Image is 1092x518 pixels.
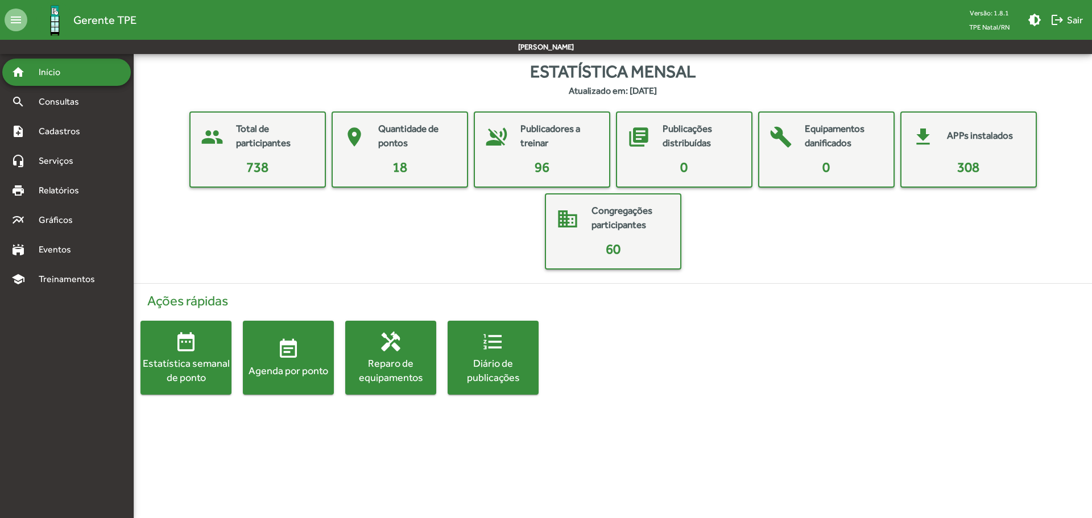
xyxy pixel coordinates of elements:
[11,154,25,168] mat-icon: headset_mic
[663,122,740,151] mat-card-title: Publicações distribuídas
[1050,13,1064,27] mat-icon: logout
[32,213,88,227] span: Gráficos
[32,184,94,197] span: Relatórios
[11,65,25,79] mat-icon: home
[11,213,25,227] mat-icon: multiline_chart
[195,120,229,154] mat-icon: people
[32,125,95,138] span: Cadastros
[448,321,539,395] button: Diário de publicações
[606,241,621,256] span: 60
[11,243,25,256] mat-icon: stadium
[947,129,1013,143] mat-card-title: APPs instalados
[379,330,402,353] mat-icon: handyman
[140,293,1085,309] h4: Ações rápidas
[277,338,300,360] mat-icon: event_note
[140,356,231,384] div: Estatística semanal de ponto
[246,159,268,175] span: 738
[591,204,669,233] mat-card-title: Congregações participantes
[11,272,25,286] mat-icon: school
[27,2,136,39] a: Gerente TPE
[175,330,197,353] mat-icon: date_range
[448,356,539,384] div: Diário de publicações
[36,2,73,39] img: Logo
[337,120,371,154] mat-icon: place
[378,122,456,151] mat-card-title: Quantidade de pontos
[520,122,598,151] mat-card-title: Publicadores a treinar
[32,95,94,109] span: Consultas
[1050,10,1083,30] span: Sair
[32,272,109,286] span: Treinamentos
[32,243,86,256] span: Eventos
[622,120,656,154] mat-icon: library_books
[764,120,798,154] mat-icon: build
[345,356,436,384] div: Reparo de equipamentos
[140,321,231,395] button: Estatística semanal de ponto
[236,122,313,151] mat-card-title: Total de participantes
[906,120,940,154] mat-icon: get_app
[1028,13,1041,27] mat-icon: brightness_medium
[530,59,696,84] span: Estatística mensal
[482,330,504,353] mat-icon: format_list_numbered
[960,6,1019,20] div: Versão: 1.8.1
[243,321,334,395] button: Agenda por ponto
[960,20,1019,34] span: TPE Natal/RN
[805,122,882,151] mat-card-title: Equipamentos danificados
[569,84,657,98] strong: Atualizado em: [DATE]
[822,159,830,175] span: 0
[392,159,407,175] span: 18
[73,11,136,29] span: Gerente TPE
[551,202,585,236] mat-icon: domain
[11,125,25,138] mat-icon: note_add
[535,159,549,175] span: 96
[5,9,27,31] mat-icon: menu
[479,120,514,154] mat-icon: voice_over_off
[345,321,436,395] button: Reparo de equipamentos
[243,363,334,378] div: Agenda por ponto
[680,159,688,175] span: 0
[11,95,25,109] mat-icon: search
[11,184,25,197] mat-icon: print
[32,65,77,79] span: Início
[1046,10,1087,30] button: Sair
[32,154,89,168] span: Serviços
[957,159,979,175] span: 308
